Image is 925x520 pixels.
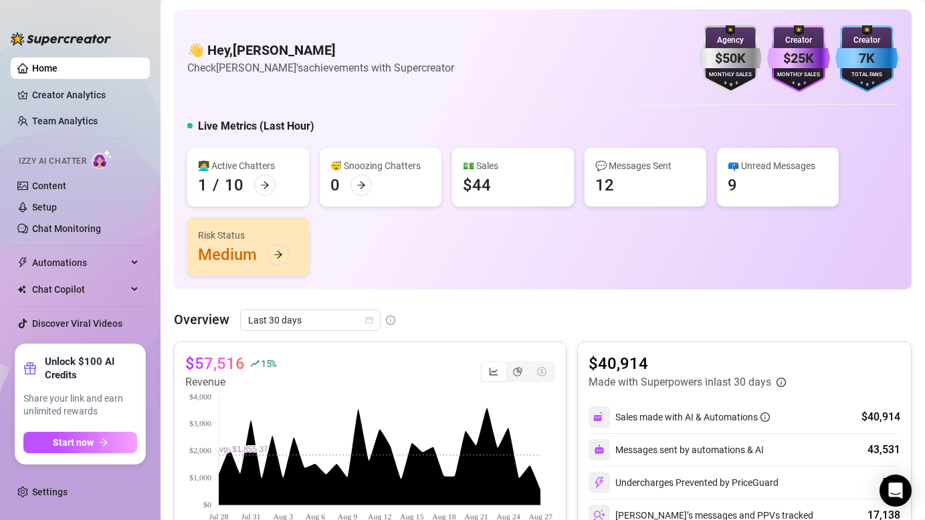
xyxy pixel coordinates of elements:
span: pie-chart [513,367,522,376]
img: svg%3e [593,411,605,423]
span: Start now [53,437,94,448]
img: silver-badge-roxG0hHS.svg [699,25,762,92]
div: $25K [767,48,830,69]
div: 10 [225,174,243,196]
span: arrow-right [274,250,283,259]
div: $40,914 [861,409,900,425]
span: Izzy AI Chatter [19,155,86,168]
article: $57,516 [185,353,245,374]
span: calendar [365,316,373,324]
div: 9 [728,174,737,196]
div: 💵 Sales [463,158,563,173]
span: Last 30 days [248,310,373,330]
article: Revenue [185,374,276,390]
article: Check [PERSON_NAME]'s achievements with Supercreator [187,59,454,76]
button: Start nowarrow-right [23,432,137,453]
div: Creator [767,34,830,47]
div: Risk Status [198,228,298,243]
div: 😴 Snoozing Chatters [330,158,431,173]
article: $40,914 [589,353,786,374]
div: Undercharges Prevented by PriceGuard [589,472,779,493]
h5: Live Metrics (Last Hour) [198,118,314,134]
div: segmented control [480,361,555,382]
a: Content [32,180,66,191]
img: purple-badge-B9DA21FR.svg [767,25,830,92]
span: rise [250,359,260,368]
div: 43,531 [867,442,900,458]
img: logo-BBDzfeDw.svg [11,32,111,45]
span: dollar-circle [537,367,546,376]
div: 12 [595,174,614,196]
span: 15 % [261,357,276,370]
article: Made with Superpowers in last 30 days [589,374,771,390]
img: AI Chatter [92,150,112,169]
span: Automations [32,252,127,273]
div: Creator [835,34,898,47]
img: svg%3e [594,444,605,455]
strong: Unlock $100 AI Credits [45,355,137,382]
div: Monthly Sales [767,71,830,80]
span: gift [23,362,37,375]
a: Setup [32,202,57,213]
div: Sales made with AI & Automations [615,410,770,424]
span: arrow-right [356,180,366,190]
span: info-circle [386,315,395,325]
div: Agency [699,34,762,47]
div: $44 [463,174,491,196]
div: Open Intercom Messenger [880,475,912,507]
div: Total Fans [835,71,898,80]
span: arrow-right [260,180,270,190]
div: 📪 Unread Messages [728,158,828,173]
div: 0 [330,174,340,196]
a: Home [32,63,58,74]
span: info-circle [777,378,786,387]
a: Discover Viral Videos [32,318,122,329]
img: Chat Copilot [17,285,26,294]
a: Team Analytics [32,116,98,126]
span: info-circle [760,412,770,422]
a: Settings [32,487,68,497]
div: $50K [699,48,762,69]
div: Monthly Sales [699,71,762,80]
div: 👩‍💻 Active Chatters [198,158,298,173]
h4: 👋 Hey, [PERSON_NAME] [187,41,454,59]
article: Overview [174,309,229,330]
span: Share your link and earn unlimited rewards [23,392,137,418]
div: 1 [198,174,207,196]
a: Creator Analytics [32,84,139,106]
div: 💬 Messages Sent [595,158,696,173]
a: Chat Monitoring [32,223,101,234]
span: line-chart [489,367,498,376]
div: 7K [835,48,898,69]
span: Chat Copilot [32,279,127,300]
img: svg%3e [593,477,605,489]
span: arrow-right [99,438,108,447]
span: thunderbolt [17,257,28,268]
img: blue-badge-DgoSNQY1.svg [835,25,898,92]
div: Messages sent by automations & AI [589,439,764,461]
